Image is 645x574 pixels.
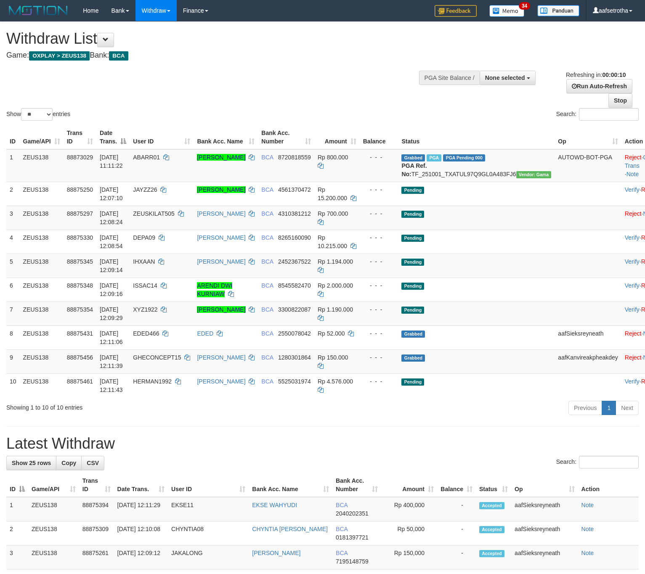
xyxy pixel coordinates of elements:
span: BCA [261,306,273,313]
span: [DATE] 12:09:29 [100,306,123,321]
span: Grabbed [401,331,425,338]
a: [PERSON_NAME] [197,378,245,385]
a: [PERSON_NAME] [197,210,245,217]
span: PGA Pending [443,154,485,161]
td: ZEUS138 [20,149,64,182]
span: BCA [261,330,273,337]
td: AUTOWD-BOT-PGA [555,149,621,182]
span: Accepted [479,502,504,509]
div: - - - [363,377,395,386]
div: - - - [363,209,395,218]
td: 7 [6,302,20,325]
th: Trans ID: activate to sort column ascending [64,125,96,149]
span: Rp 800.000 [318,154,348,161]
span: Rp 2.000.000 [318,282,353,289]
th: Action [578,473,639,497]
img: Button%20Memo.svg [489,5,525,17]
td: ZEUS138 [20,349,64,373]
td: 9 [6,349,20,373]
span: Rp 700.000 [318,210,348,217]
span: Pending [401,283,424,290]
a: Reject [625,354,642,361]
td: 1 [6,149,20,182]
span: 88875250 [67,186,93,193]
a: Show 25 rows [6,456,56,470]
td: TF_251001_TXATUL97Q9GL0A483FJ6 [398,149,555,182]
th: Amount: activate to sort column ascending [314,125,360,149]
span: BCA [261,154,273,161]
span: 88875456 [67,354,93,361]
span: IHXAAN [133,258,155,265]
td: aafSieksreyneath [555,325,621,349]
span: ABARR01 [133,154,160,161]
span: 88875461 [67,378,93,385]
th: ID [6,125,20,149]
span: Marked by aafnoeunsreypich [427,154,441,161]
span: HERMAN1992 [133,378,172,385]
th: Game/API: activate to sort column ascending [20,125,64,149]
th: Bank Acc. Name: activate to sort column ascending [194,125,258,149]
td: Rp 50,000 [381,521,438,545]
th: Status [398,125,555,149]
img: panduan.png [537,5,579,16]
a: [PERSON_NAME] [197,306,245,313]
td: EKSE11 [168,497,249,521]
a: EDED [197,330,213,337]
span: Vendor URL: https://trx31.1velocity.biz [516,171,552,178]
a: Verify [625,306,640,313]
a: Verify [625,378,640,385]
span: Pending [401,378,424,386]
span: BCA [336,526,348,532]
span: JAYZZ26 [133,186,157,193]
td: CHYNTIA08 [168,521,249,545]
th: ID: activate to sort column descending [6,473,28,497]
span: Accepted [479,550,504,557]
span: BCA [261,378,273,385]
span: [DATE] 12:09:16 [100,282,123,297]
input: Search: [579,456,639,468]
span: Show 25 rows [12,460,51,466]
span: Pending [401,235,424,242]
span: GHECONCEPT15 [133,354,181,361]
th: Trans ID: activate to sort column ascending [79,473,114,497]
td: [DATE] 12:10:08 [114,521,168,545]
a: Verify [625,186,640,193]
span: 88875431 [67,330,93,337]
a: [PERSON_NAME] [197,234,245,241]
td: Rp 150,000 [381,545,438,569]
a: [PERSON_NAME] [252,550,300,556]
span: None selected [485,74,525,81]
td: [DATE] 12:09:12 [114,545,168,569]
td: ZEUS138 [28,521,79,545]
td: 10 [6,373,20,397]
a: Note [581,502,594,508]
td: ZEUS138 [20,325,64,349]
a: [PERSON_NAME] [197,354,245,361]
a: Next [616,401,639,415]
td: aafSieksreyneath [511,521,578,545]
th: Status: activate to sort column ascending [476,473,511,497]
td: ZEUS138 [20,206,64,230]
span: [DATE] 12:11:06 [100,330,123,345]
span: BCA [336,502,348,508]
span: Rp 10.215.000 [318,234,347,249]
span: Copy 2550078042 to clipboard [278,330,311,337]
div: PGA Site Balance / [419,71,480,85]
span: Copy 8545582470 to clipboard [278,282,311,289]
span: ISSAC14 [133,282,157,289]
input: Search: [579,108,639,121]
th: Op: activate to sort column ascending [555,125,621,149]
a: ARENDI DWI KURNIAW [197,282,232,297]
a: Reject [625,330,642,337]
th: Bank Acc. Number: activate to sort column ascending [258,125,314,149]
td: - [437,497,476,521]
div: Showing 1 to 10 of 10 entries [6,400,263,412]
th: User ID: activate to sort column ascending [168,473,249,497]
span: Copy 4561370472 to clipboard [278,186,311,193]
span: [DATE] 12:08:24 [100,210,123,225]
th: Balance [360,125,398,149]
td: - [437,545,476,569]
span: 88873029 [67,154,93,161]
td: 88875261 [79,545,114,569]
span: BCA [261,354,273,361]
